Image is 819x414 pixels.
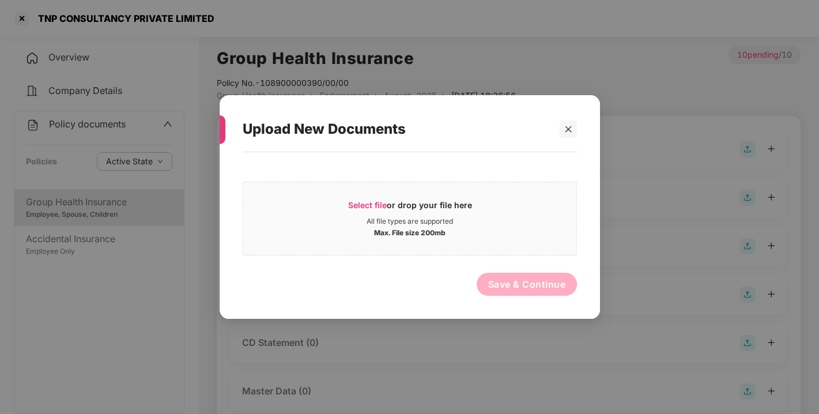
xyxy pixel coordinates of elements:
div: Max. File size 200mb [374,226,446,238]
span: Select file [348,200,386,210]
button: Save & Continue [476,273,577,296]
div: Upload New Documents [243,107,549,152]
span: close [564,125,572,133]
div: or drop your file here [348,200,471,217]
span: Select fileor drop your file hereAll file types are supportedMax. File size 200mb [243,191,576,246]
div: All file types are supported [367,217,453,226]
